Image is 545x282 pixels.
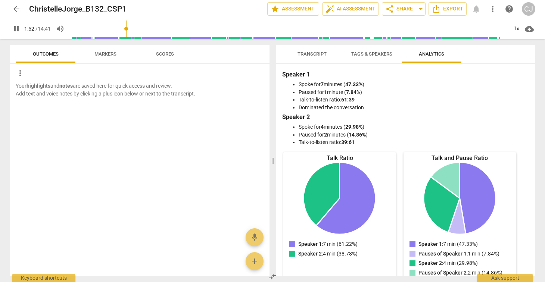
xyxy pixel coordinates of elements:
[268,272,277,281] span: compare_arrows
[24,26,34,32] span: 1:52
[283,154,396,162] div: Talk Ratio
[321,124,324,130] b: 4
[418,259,478,267] p: : 4 min (29.98%)
[382,2,416,16] button: Share
[418,260,442,266] span: Speaker 2
[321,81,324,87] b: 7
[299,123,528,131] li: Spoke for minutes ( )
[35,26,51,32] span: / 14:41
[12,4,21,13] span: arrow_back
[16,82,264,97] p: Your and are saved here for quick access and review. Add text and voice notes by clicking a plus ...
[16,69,25,78] span: more_vert
[59,83,73,89] b: notes
[250,233,259,242] span: mic
[418,240,478,248] p: : 7 min (47.33%)
[522,2,535,16] button: CJ
[156,51,174,57] span: Scores
[505,4,514,13] span: help
[326,4,334,13] span: auto_fix_high
[385,4,394,13] span: share
[53,22,67,35] button: Volume
[56,24,65,33] span: volume_up
[509,23,523,35] div: 1x
[345,81,362,87] b: 47.33%
[324,132,327,138] b: 2
[341,139,355,145] b: 39:61
[525,24,534,33] span: cloud_download
[326,4,376,13] span: AI Assessment
[250,257,259,266] span: add
[346,89,360,95] b: 7.84%
[29,4,127,14] h2: ChristelleJorge_B132_CSP1
[488,4,497,13] span: more_vert
[404,154,516,162] div: Talk and Pause Ratio
[322,2,379,16] button: AI Assessment
[429,2,467,16] button: Export
[33,51,59,57] span: Outcomes
[416,2,426,16] button: Sharing summary
[418,250,499,258] p: : 1 min (7.84%)
[246,252,264,270] button: Add outcome
[298,240,358,248] p: : 7 min (61.22%)
[299,138,528,146] li: Talk-to-listen ratio:
[298,241,322,247] span: Speaker 1
[12,274,75,282] div: Keyboard shortcuts
[418,241,442,247] span: Speaker 1
[299,96,528,104] li: Talk-to-listen ratio:
[299,88,528,96] li: Paused for minute ( )
[432,4,463,13] span: Export
[351,51,392,57] span: Tags & Speakers
[12,24,21,33] span: pause
[416,4,425,13] span: arrow_drop_down
[502,2,516,16] a: Help
[345,124,362,130] b: 29.98%
[271,4,316,13] span: Assessment
[341,97,355,103] b: 61:39
[418,270,467,276] span: Pauses of Speaker 2
[349,132,366,138] b: 14.86%
[418,251,467,257] span: Pauses of Speaker 1
[419,51,444,57] span: Analytics
[299,81,528,88] li: Spoke for minutes ( )
[282,71,310,78] b: Speaker 1
[271,4,280,13] span: star
[418,269,502,277] p: : 2 min (14.86%)
[27,83,50,89] b: highlights
[299,131,528,139] li: Paused for minutes ( )
[298,250,358,258] p: : 4 min (38.78%)
[10,22,23,35] button: Play
[385,4,413,13] span: Share
[324,89,327,95] b: 1
[298,51,327,57] span: Transcript
[94,51,116,57] span: Markers
[267,2,319,16] button: Assessment
[299,104,528,112] li: Dominated the conversation
[282,113,310,120] b: Speaker 2
[246,228,264,246] button: Add voice note
[298,251,322,257] span: Speaker 2
[477,274,533,282] div: Ask support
